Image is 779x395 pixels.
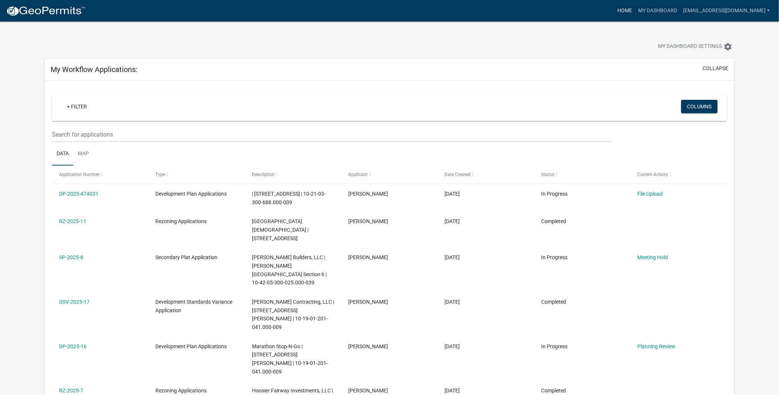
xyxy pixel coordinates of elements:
i: settings [724,42,733,51]
a: DSV-2025-17 [59,299,90,305]
a: RZ-2025-7 [59,388,83,394]
span: Completed [541,218,566,224]
datatable-header-cell: Type [148,166,245,183]
input: Search for applications [52,127,613,142]
h5: My Workflow Applications: [51,65,138,74]
datatable-header-cell: Application Number [52,166,148,183]
span: Development Plan Applications [155,343,227,349]
span: In Progress [541,343,568,349]
span: Applicant [348,172,368,177]
datatable-header-cell: Current Activity [630,166,727,183]
span: Steve Thieneman Builders, LLC | Stacy Springs Subdivision Section 6 | 10-42-05-300-025.000-039 [252,254,327,285]
span: Hayes Contracting, LLC | 1620 Allison Lane, Jeffersonville | 10-19-01-201-041.000-009 [252,299,334,330]
datatable-header-cell: Date Created [437,166,534,183]
span: Jason Copperwaite [348,388,388,394]
span: Jason Copperwaite [348,218,388,224]
span: Development Plan Applications [155,191,227,197]
span: Jason Copperwaite [348,191,388,197]
span: Secondary Plat Application [155,254,217,260]
span: Little Flock Missionary Baptist Church | 3311 Holmans Lane, Jeffersonville, IN 47130 [252,218,308,241]
span: Jason Copperwaite [348,254,388,260]
a: DP-2025-474031 [59,191,98,197]
span: 07/09/2025 [445,254,460,260]
span: 06/24/2025 [445,343,460,349]
datatable-header-cell: Description [245,166,341,183]
span: Jason Copperwaite [348,343,388,349]
span: Development Standards Variance Application [155,299,232,313]
a: Data [52,142,73,166]
a: SP-2025-8 [59,254,83,260]
span: My Dashboard Settings [658,42,722,51]
a: My Dashboard [635,4,680,18]
span: Application Number [59,172,100,177]
span: Marathon Stop-N-Go | 1620 Allison Lane, Jeffersonville | 10-19-01-201-041.000-009 [252,343,328,375]
span: Type [155,172,165,177]
a: [EMAIL_ADDRESS][DOMAIN_NAME] [680,4,773,18]
span: Completed [541,388,566,394]
a: File Upload [638,191,663,197]
a: Home [614,4,635,18]
span: In Progress [541,254,568,260]
span: Rezoning Applications [155,218,207,224]
span: | 2123 VETERANS PARKWAY, Jeffersonville, IN 47130 | 10-21-03-300-688.000-009 [252,191,326,205]
span: 07/01/2025 [445,299,460,305]
span: Jason Copperwaite [348,299,388,305]
a: DP-2025-16 [59,343,87,349]
a: + Filter [61,100,93,113]
span: Status [541,172,554,177]
span: Rezoning Applications [155,388,207,394]
a: Meeting Hold [638,254,668,260]
button: My Dashboard Settingssettings [652,39,738,54]
a: Map [73,142,93,166]
a: Planning Review [638,343,676,349]
span: Completed [541,299,566,305]
span: Description [252,172,275,177]
span: Date Created [445,172,471,177]
span: 04/24/2025 [445,388,460,394]
datatable-header-cell: Applicant [341,166,437,183]
datatable-header-cell: Status [534,166,630,183]
span: Current Activity [638,172,669,177]
button: collapse [703,65,728,72]
span: 09/05/2025 [445,191,460,197]
span: 07/25/2025 [445,218,460,224]
a: RZ-2025-11 [59,218,86,224]
button: Columns [681,100,718,113]
span: In Progress [541,191,568,197]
